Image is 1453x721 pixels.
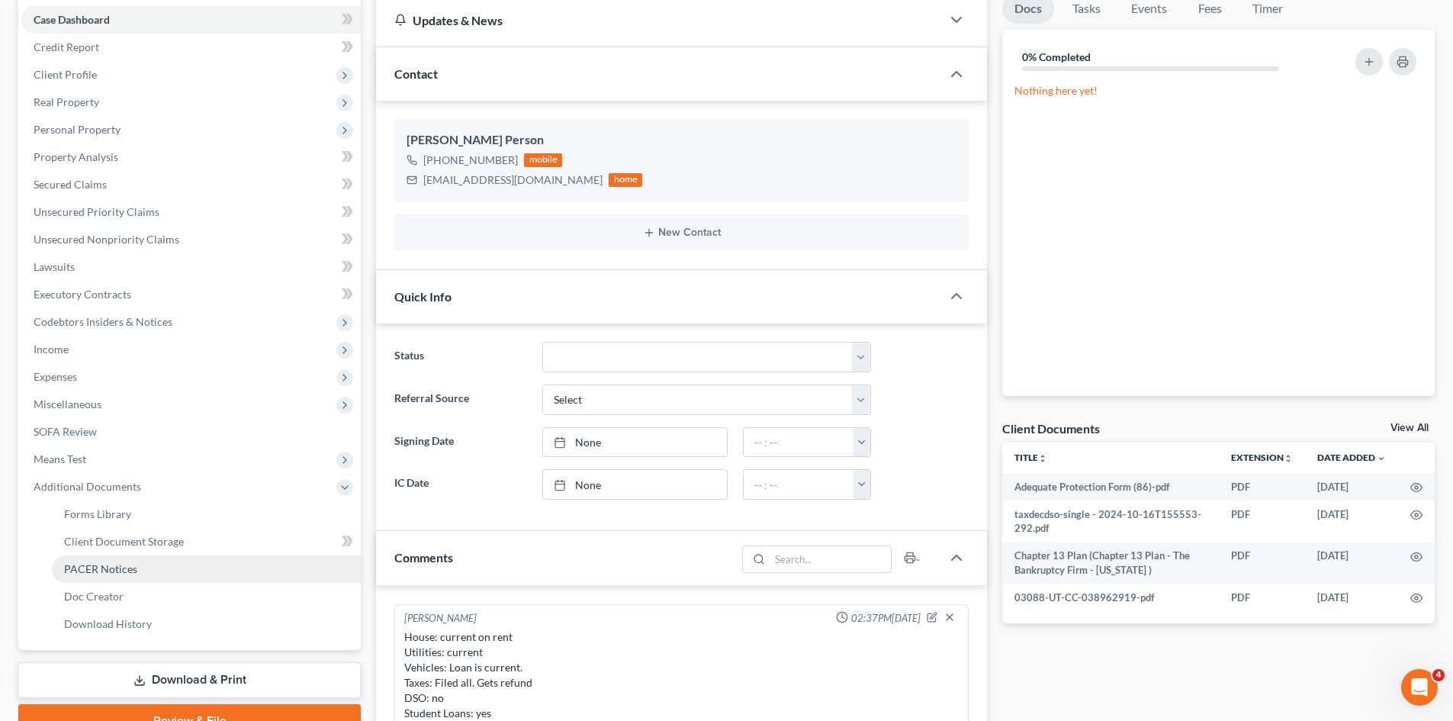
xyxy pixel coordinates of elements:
span: Personal Property [34,123,121,136]
span: 02:37PM[DATE] [851,611,921,626]
a: Secured Claims [21,171,361,198]
iframe: Intercom live chat [1401,669,1438,706]
span: Quick Info [394,289,452,304]
a: Doc Creator [52,583,361,610]
span: Property Analysis [34,150,118,163]
span: Client Document Storage [64,535,184,548]
label: IC Date [387,469,534,500]
span: Contact [394,66,438,81]
a: Executory Contracts [21,281,361,308]
label: Status [387,342,534,372]
td: Chapter 13 Plan (Chapter 13 Plan - The Bankruptcy Firm - [US_STATE] ) [1002,542,1219,584]
input: -- : -- [744,470,853,499]
td: [DATE] [1305,501,1398,542]
td: Adequate Protection Form (86)-pdf [1002,473,1219,501]
span: Expenses [34,370,77,383]
span: Executory Contracts [34,288,131,301]
a: View All [1390,423,1429,433]
span: Codebtors Insiders & Notices [34,315,172,328]
span: PACER Notices [64,562,137,575]
div: mobile [524,153,562,167]
div: Updates & News [394,12,923,28]
td: [DATE] [1305,584,1398,611]
a: SOFA Review [21,418,361,446]
a: PACER Notices [52,555,361,583]
a: Extensionunfold_more [1231,452,1293,463]
span: Unsecured Priority Claims [34,205,159,218]
i: expand_more [1377,454,1386,463]
a: Credit Report [21,34,361,61]
a: None [543,470,727,499]
a: Titleunfold_more [1014,452,1047,463]
td: taxdecdso-single - 2024-10-16T155553-292.pdf [1002,501,1219,542]
a: Property Analysis [21,143,361,171]
span: Lawsuits [34,260,75,273]
input: Search... [770,546,892,572]
td: PDF [1219,473,1305,501]
a: Unsecured Priority Claims [21,198,361,226]
td: PDF [1219,542,1305,584]
td: [DATE] [1305,542,1398,584]
span: Miscellaneous [34,398,101,410]
i: unfold_more [1038,454,1047,463]
span: Client Profile [34,68,97,81]
i: unfold_more [1284,454,1293,463]
p: Nothing here yet! [1014,83,1422,98]
span: Unsecured Nonpriority Claims [34,233,179,246]
div: [PERSON_NAME] Person [407,131,956,150]
label: Referral Source [387,385,534,415]
span: Comments [394,550,453,565]
a: Client Document Storage [52,528,361,555]
strong: 0% Completed [1022,50,1091,63]
td: PDF [1219,501,1305,542]
div: [EMAIL_ADDRESS][DOMAIN_NAME] [423,172,603,188]
a: Case Dashboard [21,6,361,34]
div: home [609,173,642,187]
div: [PERSON_NAME] [404,611,477,626]
span: Additional Documents [34,480,141,493]
td: PDF [1219,584,1305,611]
span: Forms Library [64,507,131,520]
td: 03088-UT-CC-038962919-pdf [1002,584,1219,611]
span: Real Property [34,95,99,108]
label: Signing Date [387,427,534,458]
a: Unsecured Nonpriority Claims [21,226,361,253]
span: Means Test [34,452,86,465]
span: 4 [1432,669,1445,681]
button: New Contact [407,227,956,239]
a: Download History [52,610,361,638]
a: None [543,428,727,457]
span: Credit Report [34,40,99,53]
a: Lawsuits [21,253,361,281]
a: Download & Print [18,662,361,698]
span: Case Dashboard [34,13,110,26]
span: SOFA Review [34,425,97,438]
span: Income [34,343,69,356]
span: Download History [64,617,152,630]
span: [PHONE_NUMBER] [423,153,518,166]
a: Forms Library [52,501,361,528]
a: Date Added expand_more [1317,452,1386,463]
input: -- : -- [744,428,853,457]
div: Client Documents [1002,420,1100,436]
span: Secured Claims [34,178,107,191]
td: [DATE] [1305,473,1398,501]
span: Doc Creator [64,590,124,603]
